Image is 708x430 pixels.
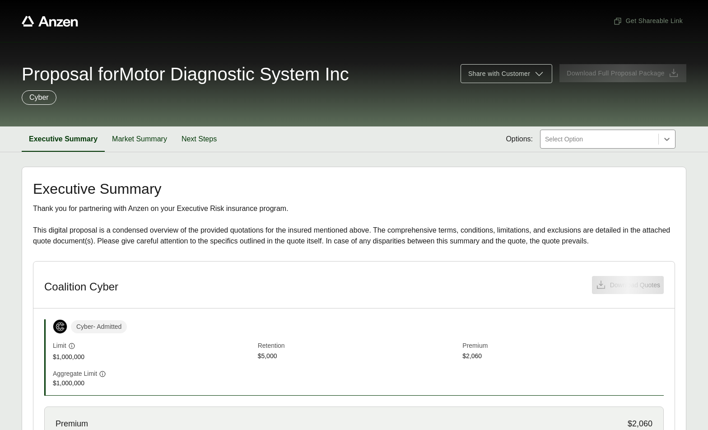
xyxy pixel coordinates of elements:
[462,341,664,351] span: Premium
[174,126,224,152] button: Next Steps
[468,69,530,79] span: Share with Customer
[71,320,127,333] span: Cyber - Admitted
[22,126,105,152] button: Executive Summary
[105,126,174,152] button: Market Summary
[53,379,254,388] span: $1,000,000
[33,203,675,247] div: Thank you for partnering with Anzen on your Executive Risk insurance program. This digital propos...
[53,341,66,351] span: Limit
[258,341,459,351] span: Retention
[461,64,552,83] button: Share with Customer
[33,182,675,196] h2: Executive Summary
[56,418,88,430] span: Premium
[613,16,683,26] span: Get Shareable Link
[22,16,78,27] a: Anzen website
[53,369,97,379] span: Aggregate Limit
[628,418,652,430] span: $2,060
[506,134,533,145] span: Options:
[462,351,664,362] span: $2,060
[22,65,349,83] span: Proposal for Motor Diagnostic System Inc
[610,13,686,29] button: Get Shareable Link
[44,280,118,294] h3: Coalition Cyber
[53,352,254,362] span: $1,000,000
[29,92,49,103] p: Cyber
[53,320,67,333] img: Coalition
[258,351,459,362] span: $5,000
